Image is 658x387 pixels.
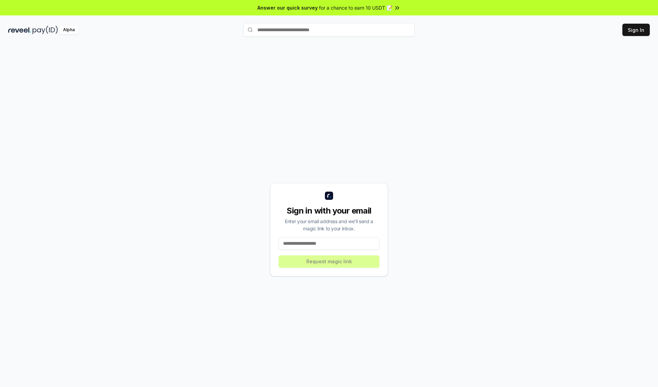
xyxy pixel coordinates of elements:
span: for a chance to earn 10 USDT 📝 [319,4,392,11]
div: Alpha [59,26,78,34]
div: Enter your email address and we’ll send a magic link to your inbox. [279,218,379,232]
span: Answer our quick survey [257,4,318,11]
img: pay_id [33,26,58,34]
img: reveel_dark [8,26,31,34]
div: Sign in with your email [279,205,379,216]
img: logo_small [325,192,333,200]
button: Sign In [622,24,650,36]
